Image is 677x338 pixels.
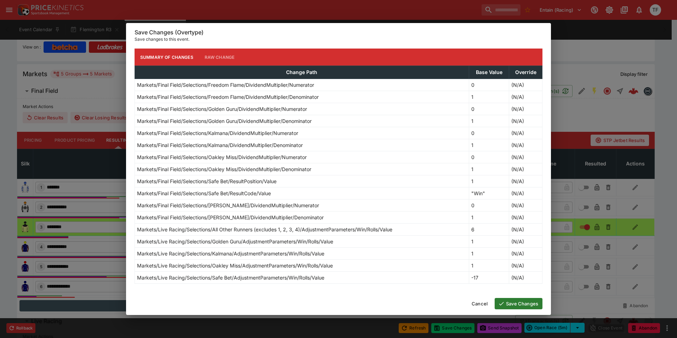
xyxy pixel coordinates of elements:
td: 1 [469,163,509,175]
p: Save changes to this event. [135,36,542,43]
th: Base Value [469,66,509,79]
td: (N/A) [509,212,542,224]
p: Markets/Live Racing/Selections/Golden Guru/AdjustmentParameters/Win/Rolls/Value [137,238,333,245]
td: (N/A) [509,127,542,139]
p: Markets/Live Racing/Selections/Oakley Miss/AdjustmentParameters/Win/Rolls/Value [137,262,333,269]
button: Save Changes [495,298,542,309]
p: Markets/Live Racing/Selections/Kalmana/AdjustmentParameters/Win/Rolls/Value [137,250,324,257]
td: 0 [469,79,509,91]
p: Markets/Final Field/Selections/Golden Guru/DividendMultiplier/Numerator [137,105,307,113]
button: Summary of Changes [135,49,199,66]
p: Markets/Final Field/Selections/[PERSON_NAME]/DividendMultiplier/Denominator [137,214,324,221]
td: (N/A) [509,260,542,272]
th: Change Path [135,66,469,79]
td: (N/A) [509,91,542,103]
td: -17 [469,272,509,284]
p: Markets/Final Field/Selections/Oakley Miss/DividendMultiplier/Numerator [137,153,307,161]
td: 1 [469,260,509,272]
p: Markets/Final Field/Selections/[PERSON_NAME]/DividendMultiplier/Numerator [137,202,319,209]
td: (N/A) [509,187,542,199]
th: Override [509,66,542,79]
td: 1 [469,248,509,260]
p: Markets/Final Field/Selections/Golden Guru/DividendMultiplier/Denominator [137,117,312,125]
td: (N/A) [509,151,542,163]
button: Cancel [467,298,492,309]
td: (N/A) [509,236,542,248]
td: 1 [469,91,509,103]
p: Markets/Final Field/Selections/Freedom Flame/DividendMultiplier/Numerator [137,81,314,89]
h6: Save Changes (Overtype) [135,29,542,36]
td: (N/A) [509,175,542,187]
td: 1 [469,139,509,151]
p: Markets/Final Field/Selections/Freedom Flame/DividendMultiplier/Denominator [137,93,319,101]
td: (N/A) [509,248,542,260]
p: Markets/Live Racing/Selections/All Other Runners (excludes 1, 2, 3, 4)/AdjustmentParameters/Win/R... [137,226,392,233]
td: (N/A) [509,224,542,236]
td: (N/A) [509,79,542,91]
td: 0 [469,151,509,163]
td: 0 [469,127,509,139]
td: 6 [469,224,509,236]
p: Markets/Final Field/Selections/Kalmana/DividendMultiplier/Numerator [137,129,298,137]
td: (N/A) [509,199,542,212]
td: 1 [469,236,509,248]
td: (N/A) [509,103,542,115]
td: 0 [469,103,509,115]
p: Markets/Live Racing/Selections/Safe Bet/AdjustmentParameters/Win/Rolls/Value [137,274,324,281]
button: Raw Change [199,49,240,66]
td: 1 [469,175,509,187]
td: 1 [469,212,509,224]
p: Markets/Final Field/Selections/Safe Bet/ResultCode/Value [137,190,271,197]
td: 0 [469,199,509,212]
p: Markets/Final Field/Selections/Kalmana/DividendMultiplier/Denominator [137,141,303,149]
p: Markets/Final Field/Selections/Oakley Miss/DividendMultiplier/Denominator [137,165,311,173]
td: (N/A) [509,163,542,175]
p: Markets/Final Field/Selections/Safe Bet/ResultPosition/Value [137,178,277,185]
td: "Win" [469,187,509,199]
td: (N/A) [509,115,542,127]
td: (N/A) [509,139,542,151]
td: (N/A) [509,272,542,284]
td: 1 [469,115,509,127]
